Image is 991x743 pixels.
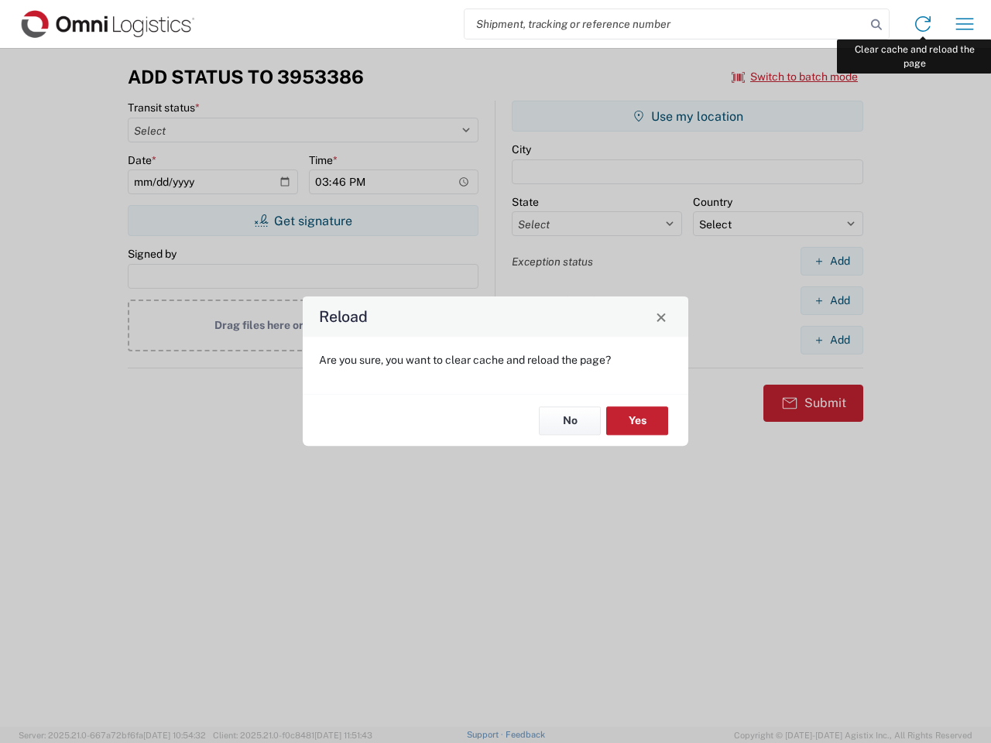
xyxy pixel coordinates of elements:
p: Are you sure, you want to clear cache and reload the page? [319,353,672,367]
input: Shipment, tracking or reference number [465,9,866,39]
h4: Reload [319,306,368,328]
button: Close [650,306,672,327]
button: Yes [606,406,668,435]
button: No [539,406,601,435]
